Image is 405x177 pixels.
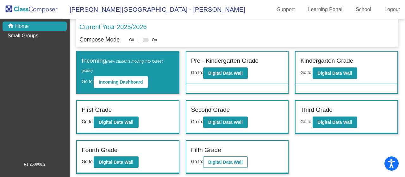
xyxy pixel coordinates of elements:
label: Incoming [82,56,174,74]
a: Logout [379,4,405,15]
span: Go to: [191,159,203,164]
button: Digital Data Wall [94,156,138,168]
a: School [351,4,376,15]
b: Digital Data Wall [318,120,352,125]
b: Digital Data Wall [208,71,243,76]
button: Digital Data Wall [203,117,248,128]
label: Pre - Kindergarten Grade [191,56,259,66]
span: [PERSON_NAME][GEOGRAPHIC_DATA] - [PERSON_NAME] [63,4,245,15]
label: First Grade [82,105,112,115]
span: Go to: [82,159,94,164]
span: On [152,37,157,43]
b: Incoming Dashboard [99,79,143,85]
span: Go to: [300,70,312,75]
p: Home [15,22,29,30]
button: Incoming Dashboard [94,76,148,88]
a: Learning Portal [303,4,348,15]
b: Digital Data Wall [99,160,133,165]
b: Digital Data Wall [318,71,352,76]
span: Go to: [191,119,203,124]
button: Digital Data Wall [313,117,357,128]
button: Digital Data Wall [203,156,248,168]
span: Go to: [82,119,94,124]
span: Go to: [300,119,312,124]
b: Digital Data Wall [99,120,133,125]
button: Digital Data Wall [203,67,248,79]
button: Digital Data Wall [94,117,138,128]
label: Fifth Grade [191,146,221,155]
p: Small Groups [8,32,38,40]
label: Second Grade [191,105,230,115]
button: Digital Data Wall [313,67,357,79]
b: Digital Data Wall [208,160,243,165]
span: Go to: [191,70,203,75]
b: Digital Data Wall [208,120,243,125]
span: (New students moving into lowest grade) [82,59,163,73]
label: Fourth Grade [82,146,117,155]
span: Off [129,37,134,43]
label: Third Grade [300,105,332,115]
p: Compose Mode [79,35,120,44]
label: Kindergarten Grade [300,56,353,66]
span: Go to: [82,79,94,84]
mat-icon: home [8,22,15,30]
a: Support [272,4,300,15]
p: Current Year 2025/2026 [79,22,146,32]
